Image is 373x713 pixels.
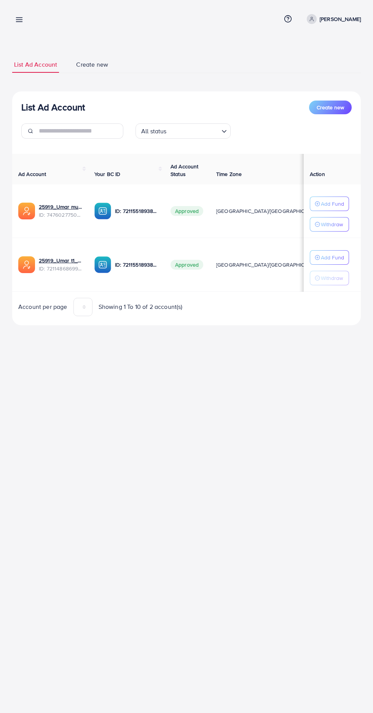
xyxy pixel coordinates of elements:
h3: List Ad Account [21,102,85,113]
span: ID: 7476027750877626369 [39,211,82,219]
div: <span class='underline'>25919_Umar mumtaz_1740648371024</span></br>7476027750877626369 [39,203,82,219]
a: 25919_Umar t1_1679070383896 [39,257,82,264]
span: Action [310,170,325,178]
img: ic-ba-acc.ded83a64.svg [94,256,111,273]
img: ic-ba-acc.ded83a64.svg [94,203,111,219]
span: Approved [171,206,203,216]
button: Add Fund [310,197,349,211]
a: 25919_Umar mumtaz_1740648371024 [39,203,82,211]
button: Withdraw [310,217,349,232]
div: <span class='underline'>25919_Umar t1_1679070383896</span></br>7211486869945712641 [39,257,82,272]
img: ic-ads-acc.e4c84228.svg [18,256,35,273]
span: [GEOGRAPHIC_DATA]/[GEOGRAPHIC_DATA] [216,207,322,215]
span: [GEOGRAPHIC_DATA]/[GEOGRAPHIC_DATA] [216,261,322,269]
span: ID: 7211486869945712641 [39,265,82,272]
span: All status [140,126,168,137]
p: Withdraw [321,220,343,229]
span: Create new [317,104,344,111]
span: Account per page [18,302,67,311]
p: ID: 7211551893808545793 [115,260,158,269]
div: Search for option [135,123,231,139]
span: Showing 1 To 10 of 2 account(s) [99,302,183,311]
button: Withdraw [310,271,349,285]
span: Ad Account [18,170,46,178]
p: ID: 7211551893808545793 [115,206,158,216]
button: Add Fund [310,250,349,265]
input: Search for option [169,124,218,137]
span: Create new [76,60,108,69]
span: Ad Account Status [171,163,199,178]
span: Your BC ID [94,170,121,178]
a: [PERSON_NAME] [304,14,361,24]
span: Time Zone [216,170,242,178]
p: Withdraw [321,273,343,283]
p: Add Fund [321,199,344,208]
p: [PERSON_NAME] [320,14,361,24]
img: ic-ads-acc.e4c84228.svg [18,203,35,219]
span: List Ad Account [14,60,57,69]
button: Create new [309,101,352,114]
p: Add Fund [321,253,344,262]
span: Approved [171,260,203,270]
